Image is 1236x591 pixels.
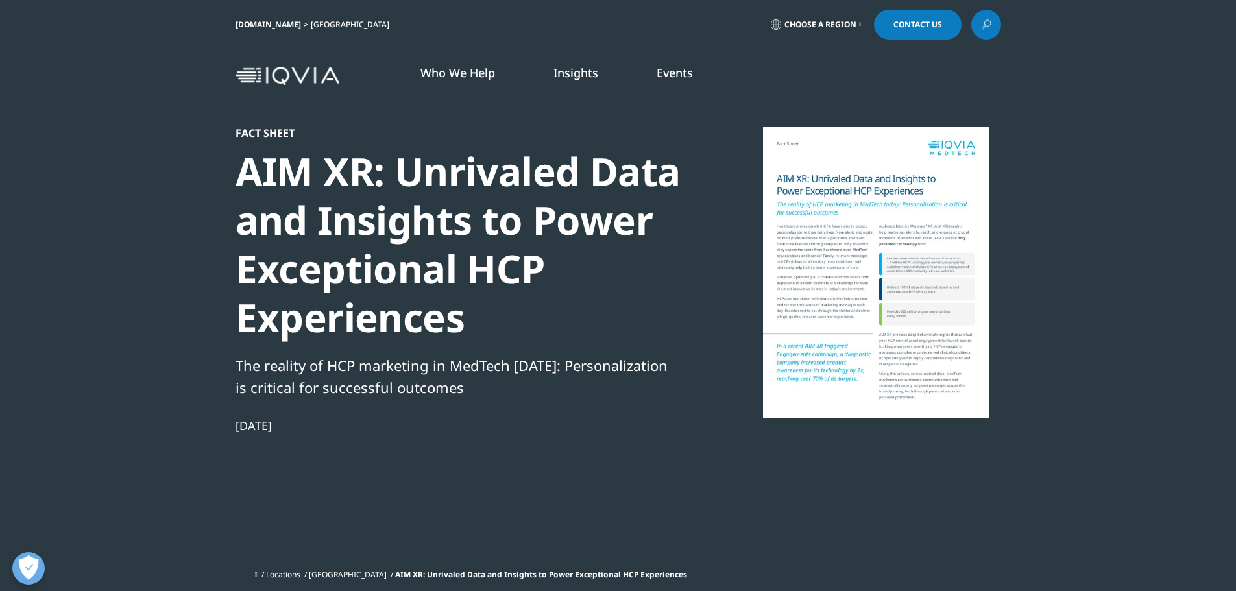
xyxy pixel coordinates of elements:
[236,19,301,30] a: [DOMAIN_NAME]
[893,21,942,29] span: Contact Us
[874,10,962,40] a: Contact Us
[553,65,598,80] a: Insights
[311,19,394,30] div: [GEOGRAPHIC_DATA]
[236,354,681,398] div: The reality of HCP marketing in MedTech [DATE]: Personalization is critical for successful outcomes
[784,19,856,30] span: Choose a Region
[236,127,681,139] div: Fact Sheet
[236,67,339,86] img: IQVIA Healthcare Information Technology and Pharma Clinical Research Company
[657,65,693,80] a: Events
[345,45,1001,106] nav: Primary
[12,552,45,585] button: Open Preferences
[395,569,687,580] span: AIM XR: Unrivaled Data and Insights to Power Exceptional HCP Experiences
[266,569,300,580] a: Locations
[420,65,495,80] a: Who We Help
[309,569,387,580] a: [GEOGRAPHIC_DATA]
[236,418,681,433] div: [DATE]
[236,147,681,342] div: AIM XR: Unrivaled Data and Insights to Power Exceptional HCP Experiences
